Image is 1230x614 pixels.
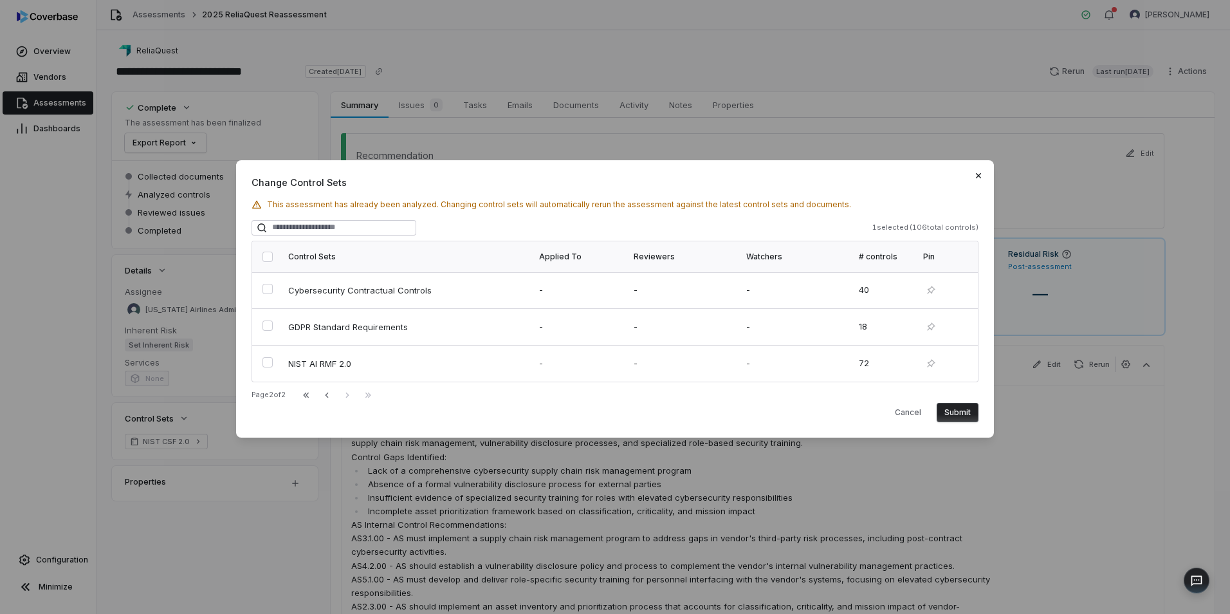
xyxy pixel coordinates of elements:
div: # controls [859,252,908,262]
td: 72 [851,345,915,382]
button: Submit [937,403,978,422]
span: - [634,284,638,295]
span: - [746,284,750,295]
span: - [539,321,543,331]
button: Cancel [887,403,929,422]
span: Change Control Sets [252,176,978,189]
span: - [634,358,638,368]
span: GDPR Standard Requirements [288,321,408,333]
span: - [746,358,750,368]
td: 18 [851,308,915,345]
span: - [634,321,638,331]
div: Watchers [746,252,843,262]
span: - [539,358,543,368]
div: Control Sets [288,252,524,262]
span: NIST AI RMF 2.0 [288,358,351,369]
div: Page 2 of 2 [252,390,286,400]
span: ( 106 total controls) [910,223,978,232]
div: Reviewers [634,252,731,262]
span: - [539,284,543,295]
span: 1 selected [872,223,908,232]
span: Cybersecurity Contractual Controls [288,284,432,296]
span: This assessment has already been analyzed. Changing control sets will automatically rerun the ass... [267,200,851,210]
span: - [746,321,750,331]
div: Pin [923,252,968,262]
td: 40 [851,272,915,309]
div: Applied To [539,252,618,262]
